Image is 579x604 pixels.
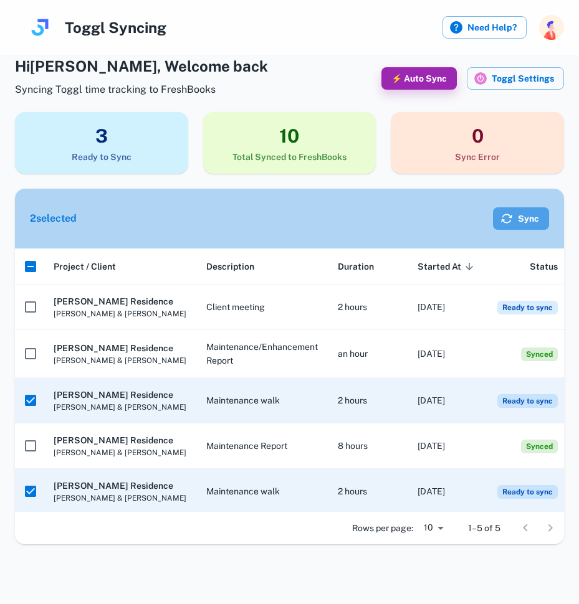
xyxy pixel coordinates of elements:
[15,55,268,77] h4: Hi [PERSON_NAME] , Welcome back
[196,285,328,330] td: Client meeting
[352,521,413,535] p: Rows per page:
[443,16,527,39] label: Need Help?
[328,285,408,330] td: 2 hours
[54,447,186,458] span: [PERSON_NAME] & [PERSON_NAME]
[54,259,116,274] span: Project / Client
[27,15,52,40] img: logo.svg
[497,394,558,408] span: Ready to sync
[54,295,186,308] h6: [PERSON_NAME] Residence
[203,150,376,164] h6: Total Synced to FreshBooks
[54,479,186,493] h6: [PERSON_NAME] Residence
[539,15,564,40] img: photoURL
[30,211,77,226] div: 2 selected
[54,341,186,355] h6: [PERSON_NAME] Residence
[381,67,457,90] button: ⚡ Auto Sync
[54,308,186,319] span: [PERSON_NAME] & [PERSON_NAME]
[521,440,558,453] span: Synced
[196,469,328,514] td: Maintenance walk
[196,423,328,469] td: Maintenance Report
[418,519,448,537] div: 10
[467,67,564,90] button: Toggl iconToggl Settings
[196,378,328,423] td: Maintenance walk
[196,330,328,378] td: Maintenance/Enhancement Report
[54,402,186,413] span: [PERSON_NAME] & [PERSON_NAME]
[468,521,500,535] p: 1–5 of 5
[493,207,549,230] button: Sync
[15,122,188,150] h3: 3
[15,150,188,164] h6: Ready to Sync
[54,433,186,447] h6: [PERSON_NAME] Residence
[391,122,564,150] h3: 0
[530,259,558,274] span: Status
[328,378,408,423] td: 2 hours
[497,485,558,499] span: Ready to sync
[418,259,477,274] span: Started At
[328,469,408,514] td: 2 hours
[15,248,564,512] div: scrollable content
[65,16,166,39] h4: Toggl Syncing
[521,347,558,361] span: Synced
[54,355,186,366] span: [PERSON_NAME] & [PERSON_NAME]
[54,493,186,504] span: [PERSON_NAME] & [PERSON_NAME]
[408,330,487,378] td: [DATE]
[328,330,408,378] td: an hour
[203,122,376,150] h3: 10
[15,82,268,97] span: Syncing Toggl time tracking to FreshBooks
[391,150,564,164] h6: Sync Error
[474,72,487,85] img: Toggl icon
[338,259,374,274] span: Duration
[328,423,408,469] td: 8 hours
[408,423,487,469] td: [DATE]
[408,378,487,423] td: [DATE]
[408,285,487,330] td: [DATE]
[54,388,186,402] h6: [PERSON_NAME] Residence
[497,301,558,314] span: Ready to sync
[408,469,487,514] td: [DATE]
[206,259,254,274] span: Description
